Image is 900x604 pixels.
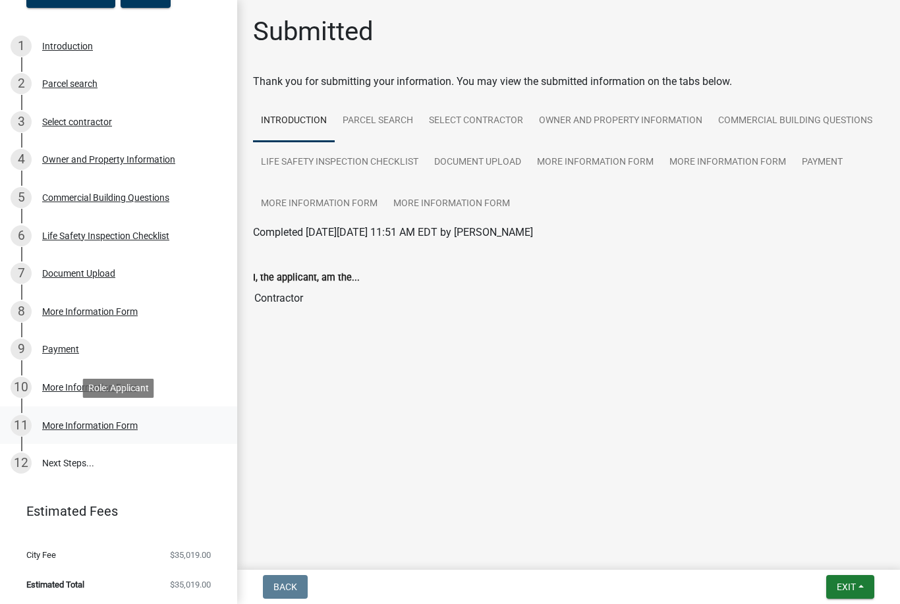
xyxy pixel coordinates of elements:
a: More Information Form [529,142,661,184]
div: More Information Form [42,383,138,392]
a: Select contractor [421,100,531,142]
a: More Information Form [661,142,794,184]
div: Thank you for submitting your information. You may view the submitted information on the tabs below. [253,74,884,90]
button: Exit [826,575,874,599]
div: 8 [11,301,32,322]
span: City Fee [26,551,56,559]
a: Parcel search [335,100,421,142]
button: Back [263,575,308,599]
div: Document Upload [42,269,115,278]
a: Owner and Property Information [531,100,710,142]
div: Parcel search [42,79,98,88]
div: More Information Form [42,421,138,430]
div: 7 [11,263,32,284]
span: Completed [DATE][DATE] 11:51 AM EDT by [PERSON_NAME] [253,226,533,238]
div: 3 [11,111,32,132]
a: Introduction [253,100,335,142]
span: Exit [837,582,856,592]
div: Life Safety Inspection Checklist [42,231,169,240]
div: 2 [11,73,32,94]
a: More Information Form [385,183,518,225]
div: 1 [11,36,32,57]
div: More Information Form [42,307,138,316]
a: Payment [794,142,851,184]
div: 9 [11,339,32,360]
a: More Information Form [253,183,385,225]
div: 11 [11,415,32,436]
a: Life Safety Inspection Checklist [253,142,426,184]
div: 4 [11,149,32,170]
span: Back [273,582,297,592]
div: 5 [11,187,32,208]
div: Commercial Building Questions [42,193,169,202]
div: Role: Applicant [83,379,154,398]
div: 12 [11,453,32,474]
h1: Submitted [253,16,374,47]
a: Document Upload [426,142,529,184]
div: 10 [11,377,32,398]
div: Owner and Property Information [42,155,175,164]
span: $35,019.00 [170,551,211,559]
div: Select contractor [42,117,112,126]
span: Estimated Total [26,580,84,589]
span: $35,019.00 [170,580,211,589]
div: 6 [11,225,32,246]
a: Commercial Building Questions [710,100,880,142]
a: Estimated Fees [11,498,216,524]
label: I, the applicant, am the... [253,273,360,283]
div: Introduction [42,41,93,51]
div: Payment [42,344,79,354]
